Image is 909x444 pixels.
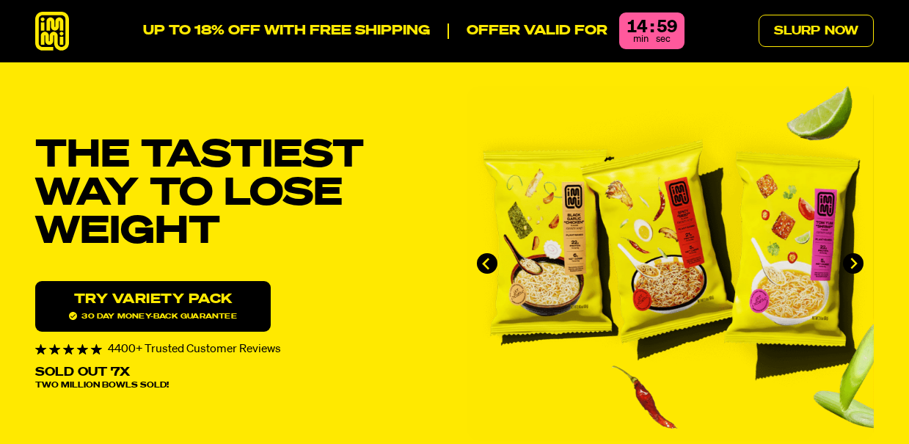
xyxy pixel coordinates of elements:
[627,18,647,36] div: 14
[477,253,497,274] button: Go to last slide
[650,18,654,36] div: :
[656,34,671,44] span: sec
[35,137,443,251] h1: THE TASTIEST WAY TO LOSE WEIGHT
[35,367,130,379] p: Sold Out 7X
[448,23,607,40] p: Offer valid for
[657,18,677,36] div: 59
[843,253,864,274] button: Next slide
[467,86,875,442] div: immi slideshow
[759,15,874,47] a: Slurp Now
[35,343,443,355] div: 4400+ Trusted Customer Reviews
[35,382,169,390] span: Two Million Bowls Sold!
[35,281,271,332] a: Try variety Pack30 day money-back guarantee
[69,312,236,320] span: 30 day money-back guarantee
[466,86,874,442] li: 1 of 4
[633,34,649,44] span: min
[143,23,430,40] p: UP TO 18% OFF WITH FREE SHIPPING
